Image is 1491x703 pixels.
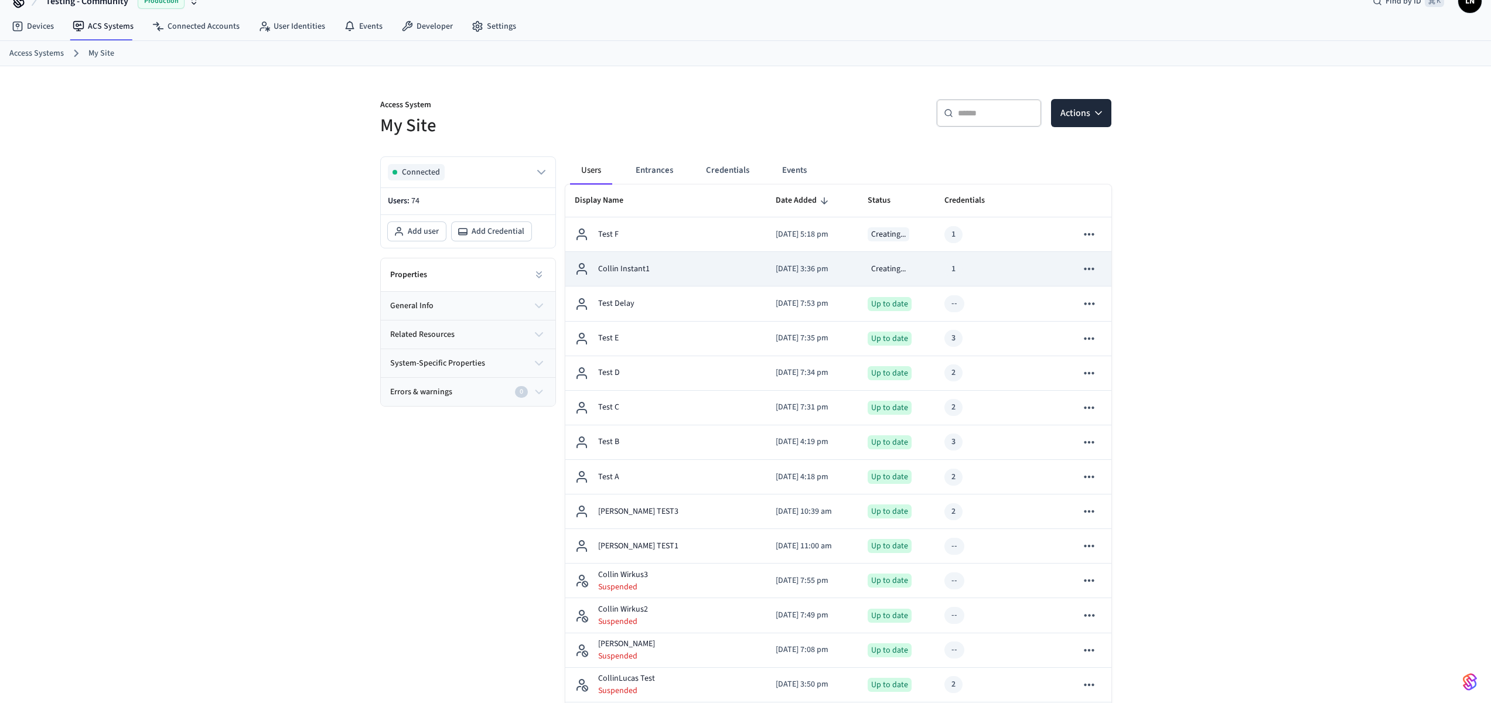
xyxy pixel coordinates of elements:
[776,401,849,414] p: [DATE] 7:31 pm
[776,609,849,622] p: [DATE] 7:49 pm
[381,349,555,377] button: system-specific properties
[868,470,912,484] div: Up to date
[776,263,849,275] p: [DATE] 3:36 pm
[776,228,849,241] p: [DATE] 5:18 pm
[570,156,612,185] button: Users
[868,678,912,692] div: Up to date
[776,540,849,552] p: [DATE] 11:00 am
[598,569,648,581] p: Collin Wirkus3
[381,320,555,349] button: related resources
[598,471,619,483] p: Test A
[951,609,957,622] div: --
[776,192,832,210] span: Date Added
[868,192,906,210] span: Status
[462,16,526,37] a: Settings
[388,195,548,207] p: Users:
[380,99,739,114] p: Access System
[598,401,619,414] p: Test C
[776,367,849,379] p: [DATE] 7:34 pm
[776,575,849,587] p: [DATE] 7:55 pm
[697,156,759,185] button: Credentials
[944,192,1000,210] span: Credentials
[868,574,912,588] div: Up to date
[598,540,678,552] p: [PERSON_NAME] TEST1
[388,222,446,241] button: Add user
[951,436,956,448] div: 3
[390,269,427,281] h2: Properties
[776,678,849,691] p: [DATE] 3:50 pm
[951,332,956,344] div: 3
[868,643,912,657] div: Up to date
[143,16,249,37] a: Connected Accounts
[951,575,957,587] div: --
[951,471,956,483] div: 2
[776,298,849,310] p: [DATE] 7:53 pm
[868,435,912,449] div: Up to date
[249,16,335,37] a: User Identities
[598,581,648,593] p: Suspended
[335,16,392,37] a: Events
[868,539,912,553] div: Up to date
[2,16,63,37] a: Devices
[598,332,619,344] p: Test E
[598,685,655,697] p: Suspended
[381,378,555,406] button: Errors & warnings0
[390,329,455,341] span: related resources
[452,222,531,241] button: Add Credential
[63,16,143,37] a: ACS Systems
[951,228,956,241] div: 1
[598,673,655,685] p: CollinLucas Test
[1463,673,1477,691] img: SeamLogoGradient.69752ec5.svg
[598,506,678,518] p: [PERSON_NAME] TEST3
[390,386,452,398] span: Errors & warnings
[381,292,555,320] button: general info
[575,192,639,210] span: Display Name
[515,386,528,398] div: 0
[598,263,650,275] p: Collin Instant1
[598,638,655,650] p: [PERSON_NAME]
[868,332,912,346] div: Up to date
[390,357,485,370] span: system-specific properties
[598,650,655,662] p: Suspended
[868,297,912,311] div: Up to date
[951,298,957,310] div: --
[598,436,619,448] p: Test B
[598,367,620,379] p: Test D
[598,228,619,241] p: Test F
[951,506,956,518] div: 2
[868,401,912,415] div: Up to date
[951,540,957,552] div: --
[776,644,849,656] p: [DATE] 7:08 pm
[1051,99,1111,127] button: Actions
[380,114,739,138] h5: My Site
[868,227,909,241] div: Creating...
[392,16,462,37] a: Developer
[388,164,548,180] button: Connected
[951,678,956,691] div: 2
[868,262,909,276] div: Creating...
[951,644,957,656] div: --
[408,226,439,237] span: Add user
[951,401,956,414] div: 2
[402,166,440,178] span: Connected
[626,156,683,185] button: Entrances
[390,300,434,312] span: general info
[951,263,956,275] div: 1
[598,603,648,616] p: Collin Wirkus2
[868,366,912,380] div: Up to date
[773,156,816,185] button: Events
[951,367,956,379] div: 2
[776,471,849,483] p: [DATE] 4:18 pm
[88,47,114,60] a: My Site
[776,506,849,518] p: [DATE] 10:39 am
[598,298,634,310] p: Test Delay
[776,436,849,448] p: [DATE] 4:19 pm
[868,609,912,623] div: Up to date
[776,332,849,344] p: [DATE] 7:35 pm
[598,616,648,627] p: Suspended
[9,47,64,60] a: Access Systems
[411,195,419,207] span: 74
[868,504,912,518] div: Up to date
[472,226,524,237] span: Add Credential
